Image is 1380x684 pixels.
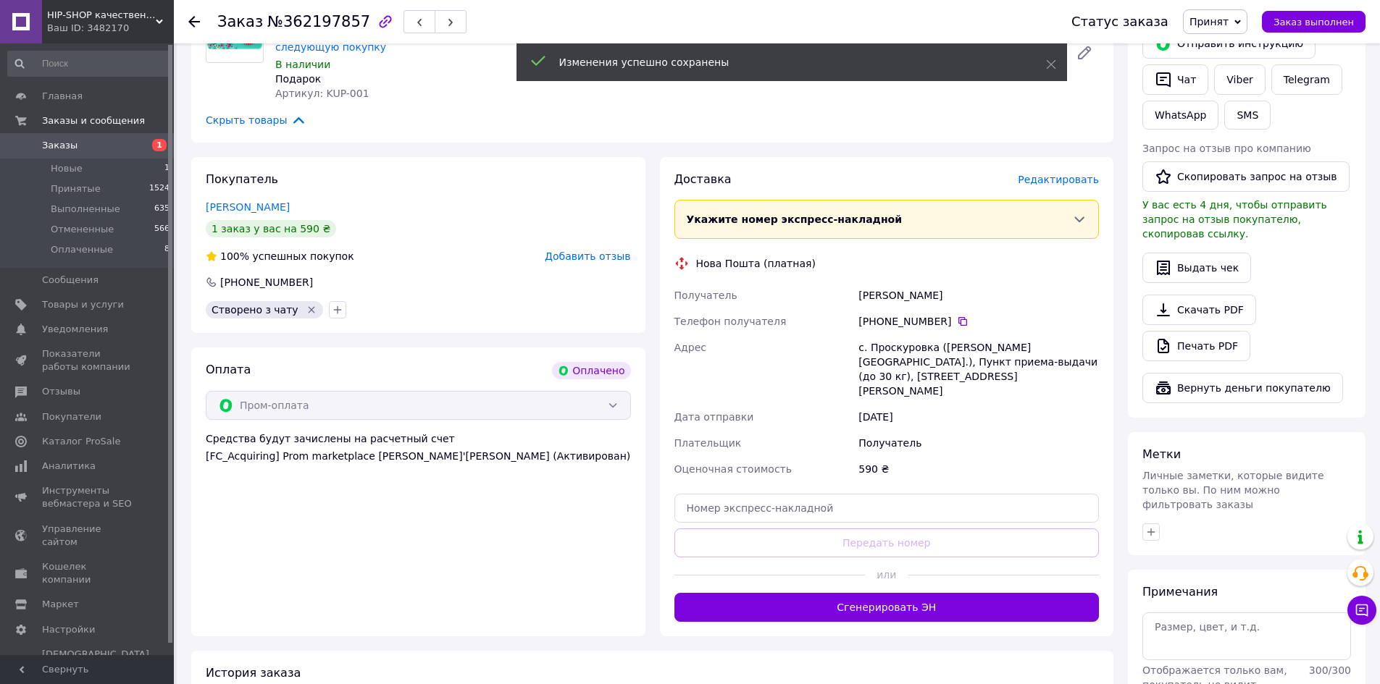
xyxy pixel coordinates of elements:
[693,256,819,271] div: Нова Пошта (платная)
[51,203,120,216] span: Выполненные
[275,88,369,99] span: Артикул: KUP-001
[674,411,754,423] span: Дата отправки
[149,182,170,195] span: 1524
[1274,17,1354,28] span: Заказ выполнен
[856,456,1102,482] div: 590 ₴
[206,449,631,463] div: [FC_Acquiring] Prom marketplace [PERSON_NAME]'[PERSON_NAME] (Активирован)
[1309,664,1351,676] span: 300 / 300
[1347,596,1376,625] button: Чат с покупателем
[267,13,370,30] span: №362197857
[154,223,170,236] span: 566
[674,494,1100,523] input: Номер экспресс-накладной
[275,27,496,53] a: Подарочный сертификат - 5% скидка на следующую покупку
[206,249,354,263] div: успешных покупок
[42,139,78,152] span: Заказы
[856,282,1102,308] div: [PERSON_NAME]
[206,172,278,186] span: Покупатель
[1142,64,1208,95] button: Чат
[1142,101,1218,130] a: WhatsApp
[1214,64,1265,95] a: Viber
[674,437,742,449] span: Плательщик
[1142,143,1311,154] span: Запрос на отзыв про компанию
[1142,161,1350,192] button: Скопировать запрос на отзыв
[856,430,1102,456] div: Получатель
[545,250,630,262] span: Добавить отзыв
[1018,174,1099,185] span: Редактировать
[674,342,706,353] span: Адрес
[42,274,99,287] span: Сообщения
[42,90,83,103] span: Главная
[152,139,167,151] span: 1
[674,316,787,327] span: Телефон получателя
[42,598,79,611] span: Маркет
[674,463,793,475] span: Оценочная стоимость
[164,243,170,256] span: 8
[858,314,1099,329] div: [PHONE_NUMBER]
[47,22,174,35] div: Ваш ID: 3482170
[42,385,80,398] span: Отзывы
[1142,447,1181,461] span: Метки
[206,201,290,213] a: [PERSON_NAME]
[1142,585,1218,599] span: Примечания
[154,203,170,216] span: 635
[1189,16,1229,28] span: Принят
[212,304,298,316] span: Створено з чату
[51,243,113,256] span: Оплаченные
[865,567,908,582] span: или
[275,59,330,70] span: В наличии
[1224,101,1271,130] button: SMS
[51,223,114,236] span: Отмененные
[206,666,301,680] span: История заказа
[1271,64,1342,95] a: Telegram
[219,275,314,290] div: [PHONE_NUMBER]
[42,347,134,373] span: Показатели работы компании
[552,362,630,379] div: Оплачено
[206,112,306,128] span: Скрыть товары
[164,162,170,175] span: 1
[674,290,737,301] span: Получатель
[206,363,251,376] span: Оплата
[1142,470,1324,510] span: Личные заметки, которые видите только вы. По ним можно фильтровать заказы
[1142,373,1343,403] button: Вернуть деньги покупателю
[217,13,263,30] span: Заказ
[42,435,120,448] span: Каталог ProSale
[1071,14,1168,29] div: Статус заказа
[306,304,317,316] svg: Удалить метку
[1070,38,1099,67] a: Редактировать
[1262,11,1366,33] button: Заказ выполнен
[1142,331,1250,361] a: Печать PDF
[188,14,200,29] div: Вернуться назад
[51,182,101,195] span: Принятые
[42,298,124,311] span: Товары и услуги
[687,214,903,225] span: Укажите номер экспресс-накладной
[7,51,171,77] input: Поиск
[856,334,1102,404] div: с. Проскуровка ([PERSON_NAME][GEOGRAPHIC_DATA].), Пункт приема-выдачи (до 30 кг), [STREET_ADDRESS...
[47,9,156,22] span: HIP-SHOP качественных товаров
[856,404,1102,430] div: [DATE]
[1142,253,1251,283] button: Выдать чек
[206,431,631,463] div: Средства будут зачислены на расчетный счет
[51,162,83,175] span: Новые
[42,484,134,510] span: Инструменты вебмастера и SEO
[559,55,1010,69] div: Изменения успешно сохранены
[42,114,145,127] span: Заказы и сообщения
[42,410,101,423] span: Покупатели
[674,172,732,186] span: Доставка
[674,593,1100,622] button: Сгенерировать ЭН
[42,323,108,336] span: Уведомления
[42,460,96,473] span: Аналитика
[42,623,95,636] span: Настройки
[42,560,134,586] span: Кошелек компании
[206,220,336,237] div: 1 заказ у вас на 590 ₴
[220,250,249,262] span: 100%
[42,523,134,549] span: Управление сайтом
[275,72,542,86] div: Подарок
[1142,295,1256,325] a: Скачать PDF
[1142,199,1327,240] span: У вас есть 4 дня, чтобы отправить запрос на отзыв покупателю, скопировав ссылку.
